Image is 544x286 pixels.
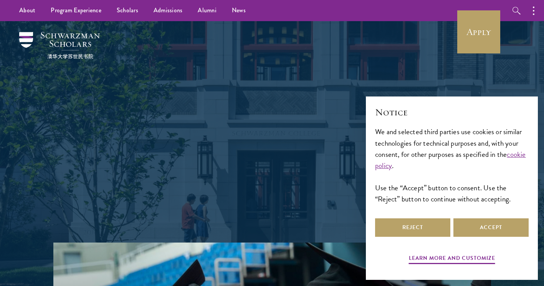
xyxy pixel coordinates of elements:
[375,126,529,204] div: We and selected third parties use cookies or similar technologies for technical purposes and, wit...
[457,10,500,53] a: Apply
[375,106,529,119] h2: Notice
[375,218,450,237] button: Reject
[409,253,495,265] button: Learn more and customize
[375,149,526,171] a: cookie policy
[453,218,529,237] button: Accept
[19,32,100,59] img: Schwarzman Scholars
